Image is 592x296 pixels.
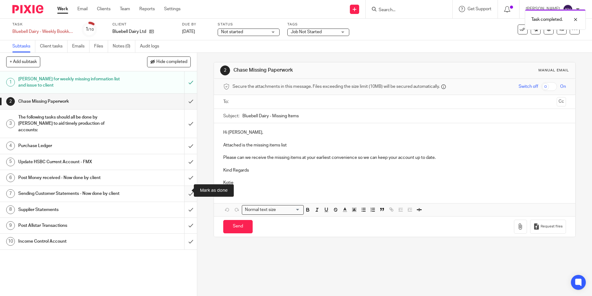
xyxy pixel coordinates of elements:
[6,119,15,128] div: 3
[291,30,322,34] span: Job Not Started
[18,189,125,198] h1: Sending Customer Statements - Now done by client
[182,22,210,27] label: Due by
[223,220,253,233] input: Send
[88,28,94,31] small: /10
[6,97,15,106] div: 2
[6,158,15,166] div: 5
[221,30,243,34] span: Not started
[112,22,174,27] label: Client
[156,60,187,65] span: Hide completed
[18,113,125,135] h1: The following tasks should all be done by [PERSON_NAME] to aid timely production of accounts:
[182,29,195,34] span: [DATE]
[560,83,566,90] span: On
[6,141,15,150] div: 4
[6,173,15,182] div: 6
[112,29,146,35] p: Bluebell Dairy Ltd
[530,220,566,234] button: Request files
[164,6,181,12] a: Settings
[77,6,88,12] a: Email
[531,16,563,23] p: Task completed.
[218,22,280,27] label: Status
[6,78,15,87] div: 1
[287,22,349,27] label: Tags
[18,97,125,106] h1: Chase Missing Paperwork
[12,22,74,27] label: Task
[519,83,538,90] span: Switch off
[97,6,111,12] a: Clients
[139,6,155,12] a: Reports
[557,97,566,106] button: Cc
[6,205,15,214] div: 8
[223,129,566,136] p: Hi [PERSON_NAME],
[223,180,566,186] p: Kotie
[541,224,563,229] span: Request files
[12,40,35,52] a: Subtasks
[57,6,68,12] a: Work
[94,40,108,52] a: Files
[113,40,135,52] a: Notes (0)
[243,207,277,213] span: Normal text size
[223,113,239,119] label: Subject:
[6,237,15,246] div: 10
[72,40,89,52] a: Emails
[18,221,125,230] h1: Post Allstar Transactions
[223,142,566,148] p: Attached is the missing items list
[278,207,300,213] input: Search for option
[6,221,15,230] div: 9
[140,40,164,52] a: Audit logs
[242,205,304,215] div: Search for option
[85,26,94,33] div: 1
[223,155,566,161] p: Please can we receive the missing items at your earliest convenience so we can keep your account ...
[223,99,230,105] label: To:
[563,4,573,14] img: svg%3E
[233,67,408,74] h1: Chase Missing Paperwork
[220,65,230,75] div: 2
[18,141,125,150] h1: Purchase Ledger
[147,56,191,67] button: Hide completed
[120,6,130,12] a: Team
[18,157,125,167] h1: Update HSBC Current Account - FMX
[18,173,125,182] h1: Post Money received - Now done by client
[12,29,74,35] div: Bluebell Dairy - Weekly Bookkeeping - Issue missing info list - WEEKLY
[6,189,15,198] div: 7
[18,205,125,214] h1: Supplier Statements
[12,5,43,13] img: Pixie
[40,40,67,52] a: Client tasks
[18,237,125,246] h1: Income Control Account
[233,83,440,90] span: Secure the attachments in this message. Files exceeding the size limit (10MB) will be secured aut...
[223,167,566,173] p: Kind Regards
[6,56,40,67] button: + Add subtask
[18,74,125,90] h1: [PERSON_NAME] for weekly missing information list and issue to client
[538,68,569,73] div: Manual email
